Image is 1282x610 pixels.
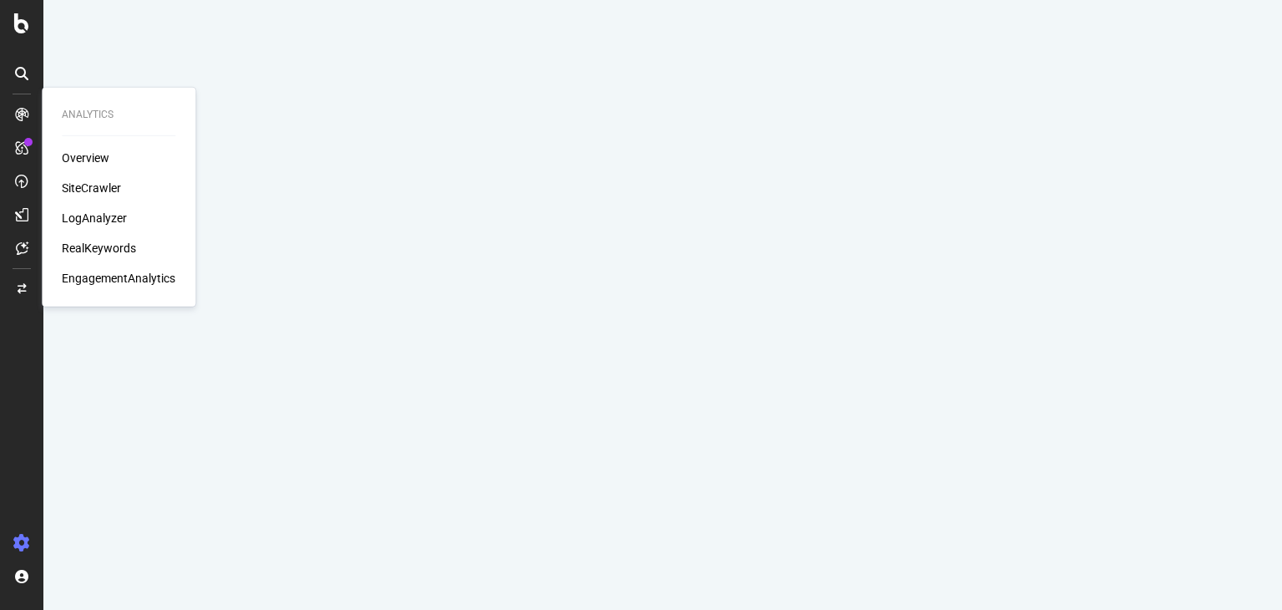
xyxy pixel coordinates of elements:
[1225,553,1265,593] iframe: Intercom live chat
[62,270,175,287] a: EngagementAnalytics
[62,240,136,257] a: RealKeywords
[62,108,175,122] div: Analytics
[62,150,109,166] a: Overview
[62,210,127,226] a: LogAnalyzer
[62,180,121,196] a: SiteCrawler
